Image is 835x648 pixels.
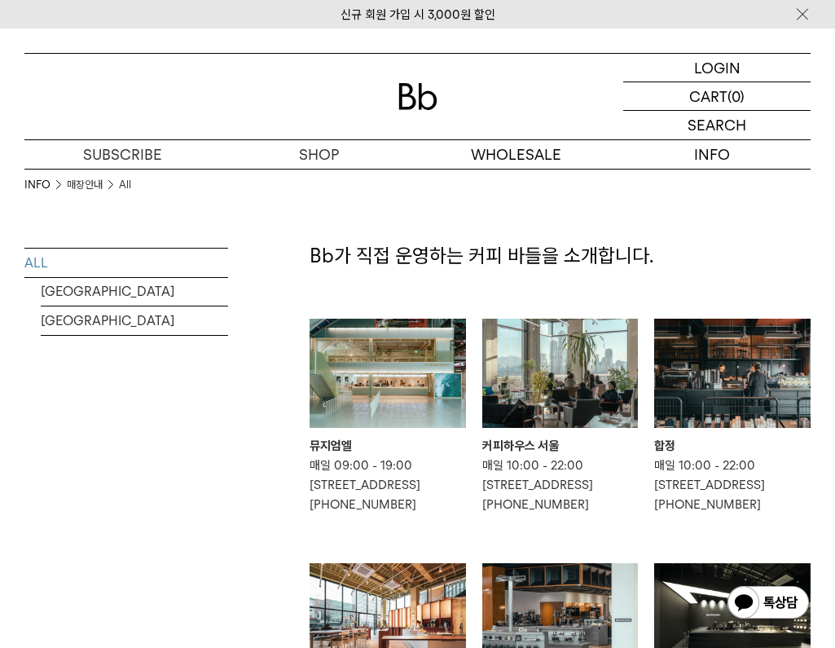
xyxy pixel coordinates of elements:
p: 매일 10:00 - 22:00 [STREET_ADDRESS] [PHONE_NUMBER] [654,456,811,514]
a: [GEOGRAPHIC_DATA] [41,277,228,306]
p: SEARCH [688,111,746,139]
p: (0) [727,82,745,110]
p: Bb가 직접 운영하는 커피 바들을 소개합니다. [310,242,811,270]
a: LOGIN [623,54,811,82]
img: 합정 [654,319,811,428]
a: 신규 회원 가입 시 3,000원 할인 [341,7,495,22]
img: 카카오톡 채널 1:1 채팅 버튼 [726,584,811,624]
p: 매일 10:00 - 22:00 [STREET_ADDRESS] [PHONE_NUMBER] [482,456,639,514]
div: 커피하우스 서울 [482,436,639,456]
p: INFO [614,140,811,169]
li: INFO [24,177,67,193]
img: 로고 [398,83,437,110]
a: 매장안내 [67,177,103,193]
a: 합정 합정 매일 10:00 - 22:00[STREET_ADDRESS][PHONE_NUMBER] [654,319,811,514]
a: [GEOGRAPHIC_DATA] [41,306,228,335]
img: 커피하우스 서울 [482,319,639,428]
p: WHOLESALE [418,140,614,169]
p: 매일 09:00 - 19:00 [STREET_ADDRESS] [PHONE_NUMBER] [310,456,466,514]
div: 뮤지엄엘 [310,436,466,456]
a: All [119,177,131,193]
img: 뮤지엄엘 [310,319,466,428]
div: 합정 [654,436,811,456]
a: SHOP [221,140,417,169]
p: LOGIN [694,54,741,82]
a: CART (0) [623,82,811,111]
a: SUBSCRIBE [24,140,221,169]
p: CART [689,82,727,110]
a: 뮤지엄엘 뮤지엄엘 매일 09:00 - 19:00[STREET_ADDRESS][PHONE_NUMBER] [310,319,466,514]
a: ALL [24,249,228,277]
a: 커피하우스 서울 커피하우스 서울 매일 10:00 - 22:00[STREET_ADDRESS][PHONE_NUMBER] [482,319,639,514]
